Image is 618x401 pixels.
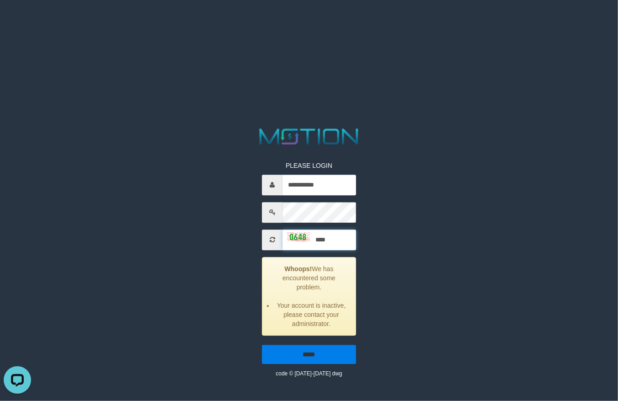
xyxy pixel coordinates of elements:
strong: Whoops! [284,265,312,273]
img: MOTION_logo.png [255,126,363,147]
li: Your account is inactive, please contact your administrator. [274,301,348,328]
p: PLEASE LOGIN [262,161,356,170]
img: captcha [287,232,310,241]
div: We has encountered some problem. [262,257,356,336]
small: code © [DATE]-[DATE] dwg [276,370,342,377]
button: Open LiveChat chat widget [4,4,31,31]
